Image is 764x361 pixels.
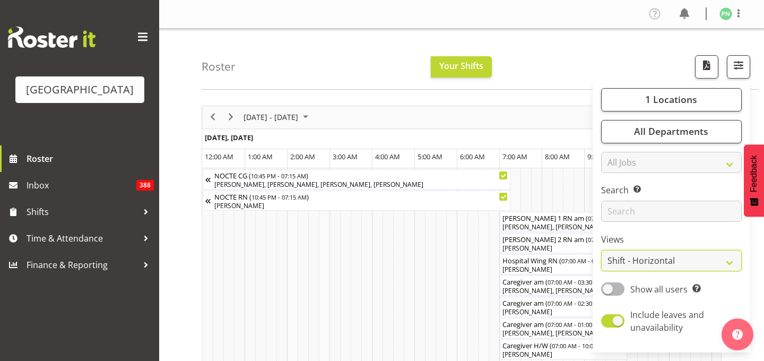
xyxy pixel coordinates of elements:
[202,61,236,73] h4: Roster
[205,133,253,142] span: [DATE], [DATE]
[588,214,643,222] span: 07:00 AM - 03:30 PM
[601,120,742,143] button: All Departments
[214,191,508,202] div: NOCTE RN ( )
[502,340,624,350] div: Caregiver H/W ( )
[460,152,485,161] span: 6:00 AM
[242,110,299,124] span: [DATE] - [DATE]
[500,318,754,338] div: Caregiver am Begin From Monday, September 29, 2025 at 7:00:00 AM GMT+13:00 Ends At Monday, Septem...
[502,319,752,329] div: Caregiver am ( )
[719,7,732,20] img: penny-navidad674.jpg
[251,193,307,201] span: 10:45 PM - 07:15 AM
[26,82,134,98] div: [GEOGRAPHIC_DATA]
[548,278,603,286] span: 07:00 AM - 03:30 PM
[27,151,154,167] span: Roster
[601,184,742,196] label: Search
[418,152,442,161] span: 5:00 AM
[552,341,607,350] span: 07:00 AM - 10:00 AM
[8,27,95,48] img: Rosterit website logo
[695,55,718,79] button: Download a PDF of the roster according to the set date range.
[601,233,742,246] label: Views
[630,309,704,333] span: Include leaves and unavailability
[732,329,743,340] img: help-xxl-2.png
[214,170,508,180] div: NOCTE CG ( )
[561,256,617,265] span: 07:00 AM - 03:30 PM
[206,110,220,124] button: Previous
[27,230,138,246] span: Time & Attendance
[214,201,508,211] div: [PERSON_NAME]
[205,152,233,161] span: 12:00 AM
[744,144,764,217] button: Feedback - Show survey
[634,125,708,137] span: All Departments
[375,152,400,161] span: 4:00 AM
[588,235,643,244] span: 07:00 AM - 03:30 PM
[203,169,510,190] div: NOCTE CG Begin From Sunday, September 28, 2025 at 10:45:00 PM GMT+13:00 Ends At Monday, September...
[502,350,624,359] div: [PERSON_NAME]
[587,152,612,161] span: 9:00 AM
[431,56,492,78] button: Your Shifts
[548,320,603,329] span: 07:00 AM - 01:00 PM
[749,155,759,192] span: Feedback
[136,180,154,191] span: 388
[601,88,742,111] button: 1 Locations
[27,257,138,273] span: Finance & Reporting
[290,152,315,161] span: 2:00 AM
[240,106,315,128] div: Sep 29 - Oct 05, 2025
[630,283,688,295] span: Show all users
[251,171,306,180] span: 10:45 PM - 07:15 AM
[333,152,358,161] span: 3:00 AM
[203,191,510,211] div: NOCTE RN Begin From Sunday, September 28, 2025 at 10:45:00 PM GMT+13:00 Ends At Monday, September...
[548,299,603,307] span: 07:00 AM - 02:30 PM
[545,152,570,161] span: 8:00 AM
[222,106,240,128] div: next period
[645,93,697,106] span: 1 Locations
[727,55,750,79] button: Filter Shifts
[439,60,483,72] span: Your Shifts
[502,329,752,338] div: [PERSON_NAME], [PERSON_NAME], [PERSON_NAME] [PERSON_NAME], [PERSON_NAME], [PERSON_NAME], [PERSON_...
[502,152,527,161] span: 7:00 AM
[224,110,238,124] button: Next
[204,106,222,128] div: previous period
[601,201,742,222] input: Search
[27,204,138,220] span: Shifts
[242,110,313,124] button: October 2025
[214,180,508,190] div: [PERSON_NAME], [PERSON_NAME], [PERSON_NAME], [PERSON_NAME]
[500,339,627,359] div: Caregiver H/W Begin From Monday, September 29, 2025 at 7:00:00 AM GMT+13:00 Ends At Monday, Septe...
[27,177,136,193] span: Inbox
[248,152,273,161] span: 1:00 AM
